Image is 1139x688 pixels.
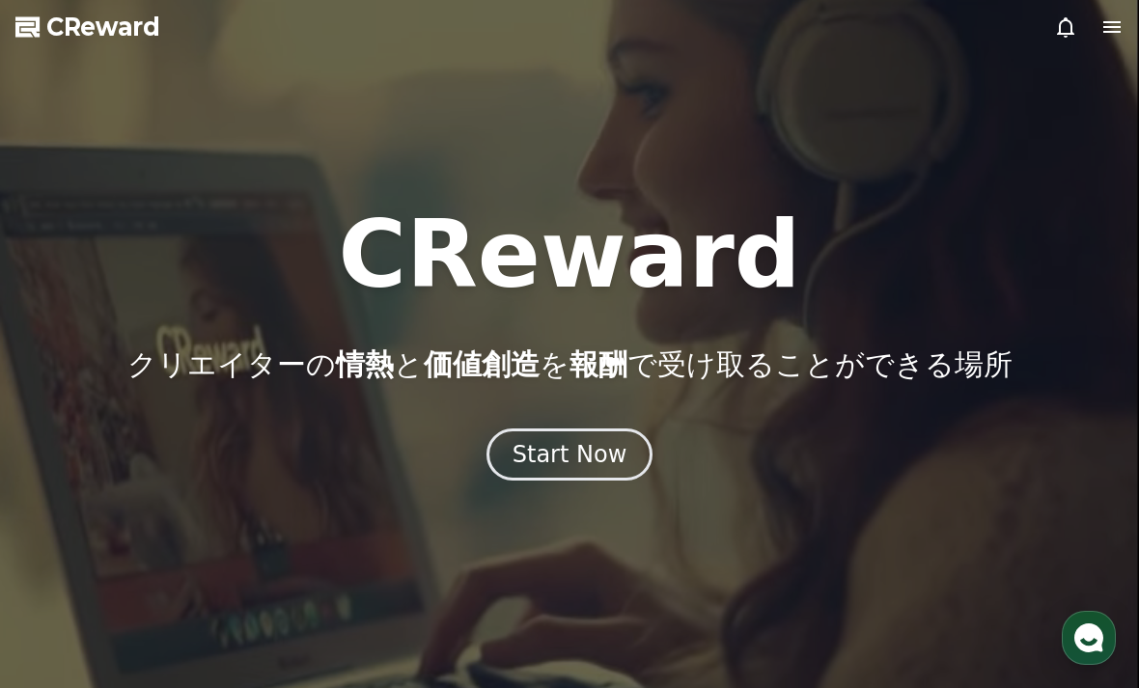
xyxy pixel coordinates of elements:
div: 문의사항을 남겨주세요 :) [64,83,245,102]
span: CReward [46,12,160,42]
button: Start Now [486,428,653,481]
div: 몇 분 내 답변 받으실 수 있어요 [105,32,266,47]
div: (수집된 개인정보는 상담 답변 알림 목적으로만 이용되고, 삭제 요청을 주시기 전까지 보유됩니다. 제출하지 않으시면 상담 답변 알림을 받을 수 없어요.) [64,301,313,398]
div: Creward [105,11,178,32]
div: 연락처를 확인해주세요. 오프라인 상태가 되면 이메일로 답변 알림을 보내드려요. [64,234,313,291]
div: 이메일 [66,444,315,463]
div: CReward [62,206,113,222]
a: Start Now [486,448,653,466]
h1: CReward [338,208,800,301]
div: 안녕하세요 크리워드입니다. [64,64,245,83]
div: 승인 관련해서 고객센터에 문의하라고 표시되는데 뭘까요? [98,141,347,179]
p: クリエイターの と を で受け取ることができる場所 [127,347,1013,382]
span: 情熱 [336,347,394,381]
span: [DOMAIN_NAME][EMAIL_ADDRESS][DOMAIN_NAME] [69,471,311,529]
div: Start Now [513,439,627,470]
a: CReward [15,12,160,42]
span: 価値創造 [424,347,540,381]
span: 報酬 [569,347,627,381]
